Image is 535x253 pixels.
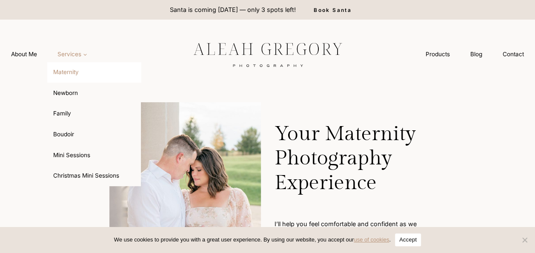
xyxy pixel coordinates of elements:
h1: Your Maternity Photography Experience [275,112,426,209]
a: Boudoir [47,124,141,144]
button: Child menu of Services [47,46,97,62]
nav: Secondary [415,46,534,62]
img: aleah gregory logo [172,36,363,72]
a: Christmas Mini Sessions [47,166,141,186]
a: Family [47,103,141,124]
a: Maternity [47,62,141,83]
a: use of cookies [354,236,389,243]
a: Products [415,46,460,62]
a: Blog [460,46,492,62]
a: Mini Sessions [47,145,141,165]
nav: Primary [1,46,97,62]
a: About Me [1,46,47,62]
a: Newborn [47,83,141,103]
a: Contact [492,46,534,62]
span: We use cookies to provide you with a great user experience. By using our website, you accept our . [114,236,391,244]
p: Santa is coming [DATE] — only 3 spots left! [170,5,296,14]
p: I’ll help you feel comfortable and confident as we document your pregnancy. We’ll create beautifu... [275,219,426,247]
button: Accept [395,233,421,246]
span: No [520,236,529,244]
